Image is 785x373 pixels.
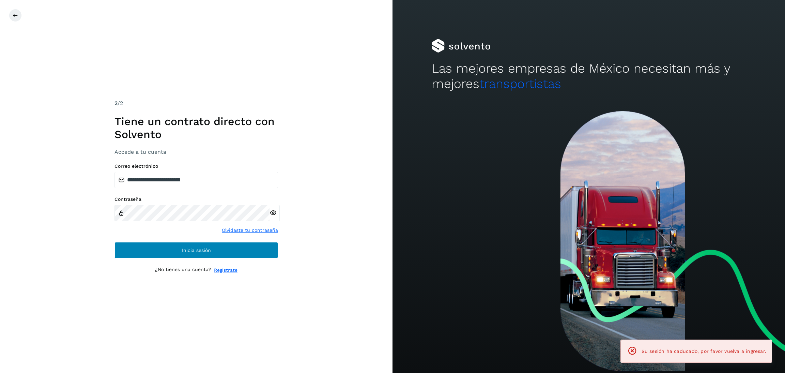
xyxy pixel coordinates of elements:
[155,267,211,274] p: ¿No tienes una cuenta?
[114,163,278,169] label: Correo electrónico
[182,248,211,253] span: Inicia sesión
[114,99,278,107] div: /2
[642,348,766,354] span: Su sesión ha caducado, por favor vuelva a ingresar.
[222,227,278,234] a: Olvidaste tu contraseña
[432,61,746,91] h2: Las mejores empresas de México necesitan más y mejores
[214,267,237,274] a: Regístrate
[114,242,278,258] button: Inicia sesión
[114,149,278,155] h3: Accede a tu cuenta
[114,196,278,202] label: Contraseña
[479,76,561,91] span: transportistas
[114,115,278,141] h1: Tiene un contrato directo con Solvento
[114,100,118,106] span: 2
